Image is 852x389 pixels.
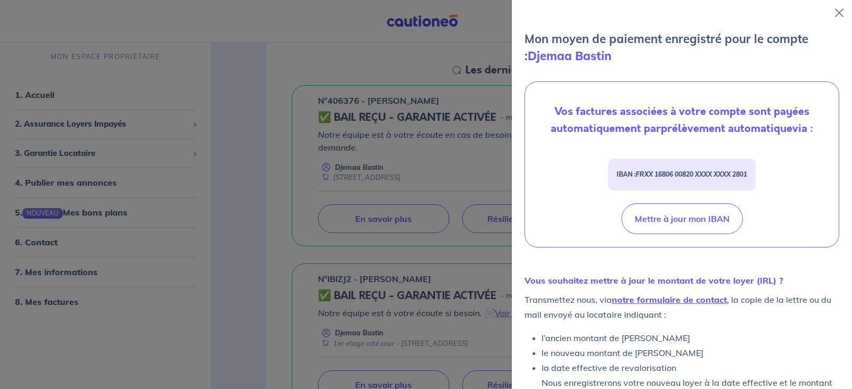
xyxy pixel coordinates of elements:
strong: Djemaa Bastin [528,48,611,63]
em: FRXX 16806 00820 XXXX XXXX 2801 [636,170,747,178]
p: Transmettez nous, via , la copie de la lettre ou du mail envoyé au locataire indiquant : [525,292,839,322]
li: l’ancien montant de [PERSON_NAME] [542,330,839,345]
strong: IBAN : [617,170,747,178]
p: Vos factures associées à votre compte sont payées automatiquement par via : [534,103,830,137]
button: Mettre à jour mon IBAN [621,203,743,234]
li: le nouveau montant de [PERSON_NAME] [542,345,839,360]
p: Mon moyen de paiement enregistré pour le compte : [525,30,839,64]
button: Close [831,4,848,21]
strong: prélèvement automatique [661,121,792,136]
a: notre formulaire de contact [612,294,727,305]
strong: Vous souhaitez mettre à jour le montant de votre loyer (IRL) ? [525,275,783,286]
